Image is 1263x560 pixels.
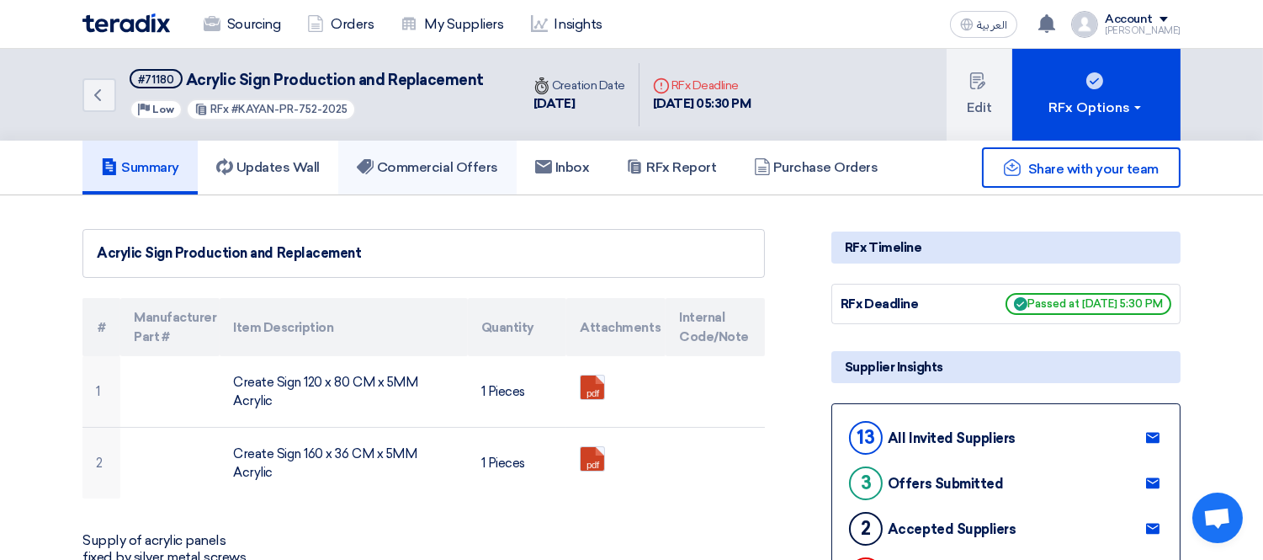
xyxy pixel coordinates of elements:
h5: Summary [101,159,179,176]
td: 1 Pieces [468,356,567,428]
td: 1 [82,356,120,428]
td: Create Sign 160 x 36 CM x 5MM Acrylic [220,428,467,499]
td: 1 Pieces [468,428,567,499]
span: Share with your team [1028,161,1159,177]
div: Creation Date [533,77,625,94]
a: Commercial Offers [338,141,517,195]
a: Orders [294,6,387,43]
a: Summary [82,141,198,195]
h5: RFx Report [626,159,716,176]
button: Edit [947,49,1012,141]
th: Internal Code/Note [666,298,765,356]
div: Supplier Insights [831,351,1181,383]
div: RFx Timeline [831,232,1181,264]
a: Insights [517,6,616,43]
th: # [82,298,120,356]
a: RFx Report [608,141,735,195]
div: 3 [849,467,883,500]
div: 13 [849,421,883,455]
a: Open chat [1192,493,1243,543]
th: Attachments [566,298,666,356]
h5: Inbox [535,159,590,176]
a: Area_sign___X___x___print_1756372089848.pdf [581,376,715,477]
h5: Purchase Orders [754,159,878,176]
div: #71180 [138,74,174,85]
div: 2 [849,512,883,546]
a: Sourcing [190,6,294,43]
span: Acrylic Sign Production and Replacement [186,71,484,89]
span: #KAYAN-PR-752-2025 [231,103,348,115]
th: Manufacturer Part # [120,298,220,356]
td: Create Sign 120 x 80 CM x 5MM Acrylic [220,356,467,428]
div: RFx Options [1049,98,1144,118]
th: Item Description [220,298,467,356]
th: Quantity [468,298,567,356]
div: All Invited Suppliers [888,430,1016,446]
div: RFx Deadline [653,77,751,94]
h5: Commercial Offers [357,159,498,176]
a: Purchase Orders [735,141,897,195]
img: profile_test.png [1071,11,1098,38]
div: [DATE] 05:30 PM [653,94,751,114]
button: RFx Options [1012,49,1181,141]
span: العربية [977,19,1007,31]
td: 2 [82,428,120,499]
div: Account [1105,13,1153,27]
div: [PERSON_NAME] [1105,26,1181,35]
div: Offers Submitted [888,476,1003,492]
h5: Acrylic Sign Production and Replacement [130,69,484,90]
h5: Updates Wall [216,159,320,176]
a: Marketing_Area__x__x_print_1756372096668.pdf [581,447,715,548]
span: Passed at [DATE] 5:30 PM [1006,293,1171,315]
button: العربية [950,11,1017,38]
div: [DATE] [533,94,625,114]
div: RFx Deadline [841,295,967,314]
img: Teradix logo [82,13,170,33]
a: My Suppliers [387,6,517,43]
span: Low [152,104,174,115]
div: Accepted Suppliers [888,521,1016,537]
a: Inbox [517,141,608,195]
span: RFx [210,103,229,115]
a: Updates Wall [198,141,338,195]
div: Acrylic Sign Production and Replacement [97,243,751,264]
